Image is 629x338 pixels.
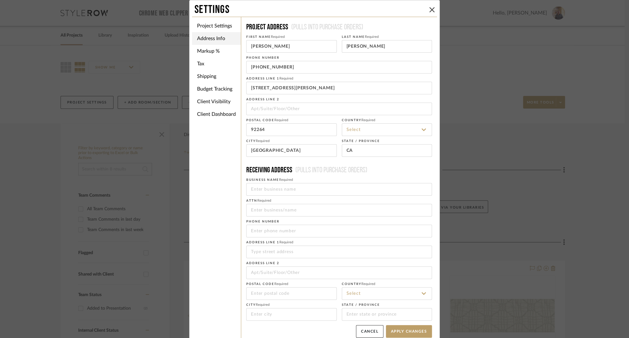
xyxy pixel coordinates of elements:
[246,61,432,74] input: Enter phone number
[246,204,432,216] input: Enter business/name
[246,178,293,182] label: Business Name
[274,282,288,286] span: Required
[192,70,241,83] li: Shipping
[246,261,279,265] label: Address Line 2
[192,95,241,108] li: Client Visibility
[246,22,432,33] h4: Project Address
[246,266,432,279] input: Apt/Suite/Floor/Other
[192,20,241,32] li: Project Settings
[342,303,380,307] label: State / province
[356,325,383,338] button: Cancel
[246,40,337,53] input: Enter first name
[246,287,337,300] input: Enter postal code
[271,35,285,39] span: Required
[274,118,288,122] span: Required
[246,82,432,94] input: Type street address
[246,35,285,39] label: First Name
[365,35,379,39] span: Required
[246,183,432,196] input: Enter business name
[288,24,363,31] span: (Pulls into purchase orders)
[192,32,241,45] li: Address Info
[246,103,432,115] input: Apt/Suite/Floor/Other
[256,139,270,143] span: Required
[246,303,270,307] label: City
[192,108,241,121] li: Client Dashboard
[246,56,279,60] label: Phone number
[246,220,279,223] label: Phone number
[246,77,293,80] label: Address Line 1
[246,240,293,244] label: Address Line 1
[246,246,432,258] input: Type street address
[246,123,337,136] input: Enter postal code
[246,139,270,143] label: City
[246,225,432,237] input: Enter phone number
[257,199,271,202] span: Required
[256,303,270,306] span: Required
[279,240,293,244] span: Required
[246,282,288,286] label: Postal code
[246,308,337,321] input: Enter city
[246,98,279,101] label: Address Line 2
[246,144,337,157] input: Enter city
[342,118,375,122] label: Country
[192,83,241,95] li: Budget Tracking
[386,325,432,338] button: Apply Changes
[192,45,241,57] li: Markup %
[342,123,432,136] input: Select
[246,199,271,203] label: ATTN
[246,165,432,175] h4: Receiving address
[342,35,379,39] label: Last Name
[342,144,432,157] input: Enter state or province
[342,40,432,53] input: Enter last name
[361,282,375,286] span: Required
[342,139,380,143] label: State / province
[246,118,288,122] label: Postal code
[342,282,375,286] label: Country
[292,167,367,174] span: (Pulls into purchase orders)
[342,287,432,300] input: Select
[361,118,375,122] span: Required
[279,178,293,181] span: Required
[279,77,293,80] span: Required
[195,3,427,17] div: Settings
[342,308,432,321] input: Enter state or province
[192,57,241,70] li: Tax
